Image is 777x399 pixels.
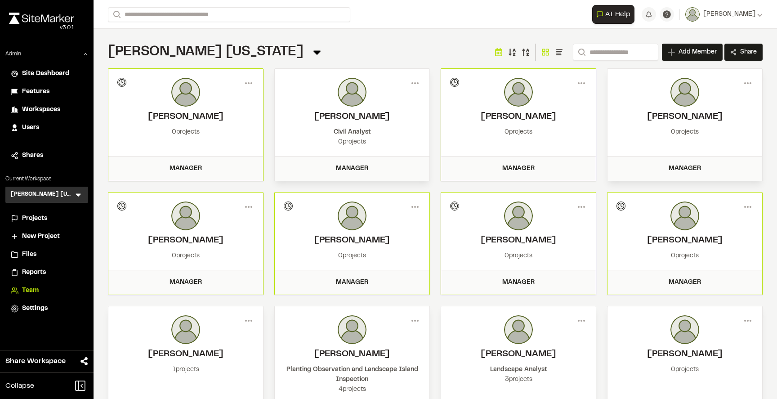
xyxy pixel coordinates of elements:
h2: Jack Earney [616,234,753,247]
a: Reports [11,268,83,278]
div: 1 projects [117,365,254,375]
span: New Project [22,232,60,242]
a: Settings [11,304,83,314]
a: Features [11,87,83,97]
p: Admin [5,50,21,58]
div: Manager [114,278,258,287]
a: Shares [11,151,83,161]
a: Team [11,286,83,296]
div: 3 projects [450,375,587,385]
div: 0 projects [450,127,587,137]
h2: Edna Rotich [284,110,420,124]
span: [PERSON_NAME] [US_STATE] [108,46,304,58]
img: User [685,7,700,22]
div: 0 projects [284,251,420,261]
div: Landscape Analyst [450,365,587,375]
div: Invitation Pending... [117,202,126,211]
img: photo [670,315,699,344]
span: Users [22,123,39,133]
h2: James Alpers [450,234,587,247]
a: Users [11,123,83,133]
button: [PERSON_NAME] [685,7,763,22]
div: 0 projects [284,137,420,147]
span: Site Dashboard [22,69,69,79]
img: photo [171,315,200,344]
button: Open AI Assistant [592,5,634,24]
img: photo [504,315,533,344]
span: Settings [22,304,48,314]
div: 0 projects [616,127,753,137]
span: AI Help [605,9,630,20]
h2: Triston McKeehan [616,110,753,124]
div: Manager [613,278,757,287]
span: Shares [22,151,43,161]
img: photo [171,202,200,230]
img: photo [338,202,366,230]
h2: Matthew Ontiveros [117,234,254,247]
div: Manager [280,164,424,174]
div: Manager [613,164,757,174]
span: Add Member [679,48,717,57]
div: Manager [447,164,590,174]
span: Share [740,48,757,57]
img: photo [504,202,533,230]
h2: Tyrone Morton [450,110,587,124]
span: [PERSON_NAME] [703,9,755,19]
h2: Nolen Engelmeyer [117,348,254,361]
img: photo [504,78,533,107]
div: Oh geez...please don't... [9,24,74,32]
div: Invitation Pending... [450,78,459,87]
img: photo [670,202,699,230]
h2: Paitlyn Anderton [450,348,587,361]
a: Workspaces [11,105,83,115]
button: Search [108,7,124,22]
div: Manager [280,278,424,287]
div: Invitation Pending... [284,202,293,211]
img: photo [670,78,699,107]
span: Projects [22,214,47,224]
span: Collapse [5,381,34,391]
div: 0 projects [117,251,254,261]
div: Open AI Assistant [592,5,638,24]
h2: Brandon Mckinney [284,348,420,361]
div: 4 projects [284,385,420,395]
span: Team [22,286,39,296]
span: Share Workspace [5,356,66,367]
div: Manager [447,278,590,287]
img: photo [338,78,366,107]
div: Planting Observation and Landscape Island Inspection [284,365,420,385]
div: Manager [114,164,258,174]
div: Invitation Pending... [117,78,126,87]
div: 0 projects [616,251,753,261]
span: Workspaces [22,105,60,115]
h3: [PERSON_NAME] [US_STATE] [11,190,74,199]
button: Search [573,44,589,61]
a: Projects [11,214,83,224]
p: Current Workspace [5,175,88,183]
h2: Matthew Fontaine [284,234,420,247]
span: Files [22,250,36,260]
a: New Project [11,232,83,242]
div: 0 projects [616,365,753,375]
span: Features [22,87,49,97]
div: Invitation Pending... [616,202,625,211]
h2: Reynold Allard [616,348,753,361]
div: Invitation Pending... [450,202,459,211]
div: 0 projects [117,127,254,137]
img: rebrand.png [9,13,74,24]
a: Site Dashboard [11,69,83,79]
img: photo [338,315,366,344]
img: photo [171,78,200,107]
a: Files [11,250,83,260]
h2: Connor Manley [117,110,254,124]
div: 0 projects [450,251,587,261]
span: Reports [22,268,46,278]
div: Civil Analyst [284,127,420,137]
